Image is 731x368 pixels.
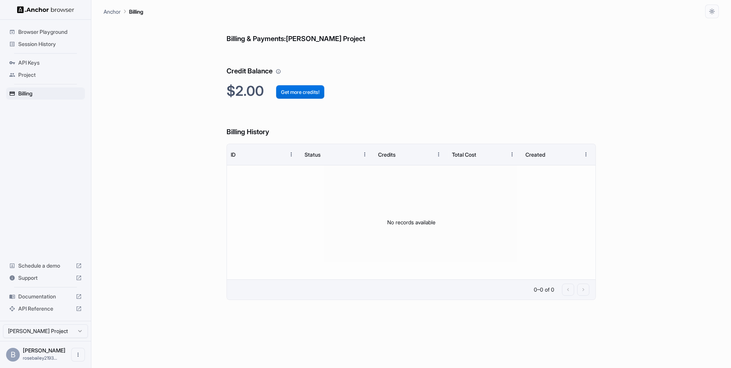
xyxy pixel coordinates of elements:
p: 0–0 of 0 [534,286,554,293]
button: Sort [418,148,432,161]
button: Sort [492,148,505,161]
div: Support [6,272,85,284]
nav: breadcrumb [104,7,143,16]
span: API Keys [18,59,82,67]
svg: Your credit balance will be consumed as you use the API. Visit the usage page to view a breakdown... [276,69,281,74]
div: Documentation [6,290,85,303]
h6: Billing & Payments: [PERSON_NAME] Project [227,18,596,44]
div: Project [6,69,85,81]
span: Project [18,71,82,79]
span: Browser Playground [18,28,82,36]
span: Session History [18,40,82,48]
div: Total Cost [452,151,476,158]
div: API Reference [6,303,85,315]
div: Status [305,151,321,158]
span: Billing [18,90,82,97]
p: Billing [129,8,143,16]
button: Get more credits! [276,85,324,99]
div: ID [231,151,236,158]
button: Menu [432,148,445,161]
div: Browser Playground [6,26,85,38]
div: Schedule a demo [6,260,85,272]
div: API Keys [6,57,85,69]
span: Support [18,274,73,282]
button: Sort [344,148,358,161]
button: Menu [579,148,593,161]
div: Credits [378,151,396,158]
span: Bailey Rose [23,347,65,354]
button: Menu [284,148,298,161]
span: Documentation [18,293,73,300]
img: Anchor Logo [17,6,74,13]
div: Billing [6,87,85,100]
button: Menu [505,148,519,161]
h6: Credit Balance [227,51,596,77]
span: API Reference [18,305,73,312]
div: Session History [6,38,85,50]
button: Sort [565,148,579,161]
button: Open menu [71,348,85,362]
p: Anchor [104,8,121,16]
button: Sort [271,148,284,161]
div: No records available [227,165,595,279]
span: rosebailey2193@gmail.com [23,355,57,361]
div: B [6,348,20,362]
button: Menu [358,148,372,161]
div: Created [525,151,545,158]
span: Schedule a demo [18,262,73,270]
h6: Billing History [227,111,596,138]
h2: $2.00 [227,83,596,99]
